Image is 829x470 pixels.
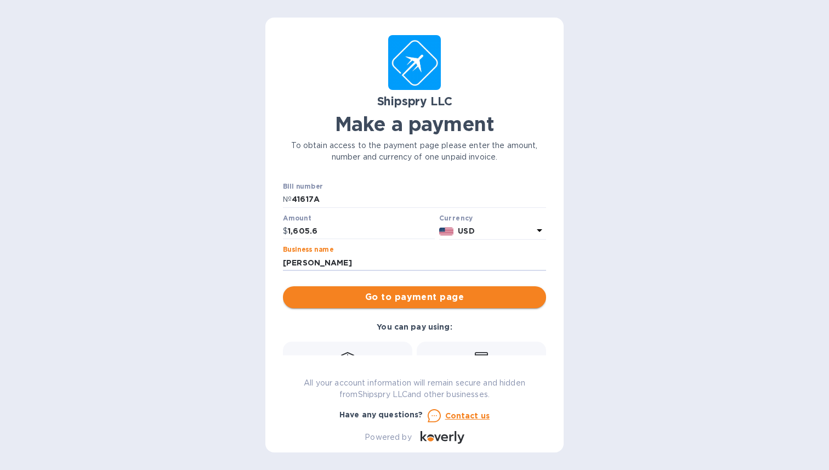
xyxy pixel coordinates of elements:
[283,184,322,190] label: Bill number
[283,377,546,400] p: All your account information will remain secure and hidden from Shipspry LLC and other businesses.
[283,225,288,237] p: $
[283,112,546,135] h1: Make a payment
[377,94,452,108] b: Shipspry LLC
[292,191,546,208] input: Enter bill number
[283,140,546,163] p: To obtain access to the payment page please enter the amount, number and currency of one unpaid i...
[292,291,537,304] span: Go to payment page
[288,223,435,240] input: 0.00
[283,286,546,308] button: Go to payment page
[339,410,423,419] b: Have any questions?
[283,194,292,205] p: №
[365,432,411,443] p: Powered by
[283,254,546,271] input: Enter business name
[439,228,454,235] img: USD
[445,411,490,420] u: Contact us
[377,322,452,331] b: You can pay using:
[283,247,333,253] label: Business name
[283,215,311,222] label: Amount
[439,214,473,222] b: Currency
[458,226,474,235] b: USD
